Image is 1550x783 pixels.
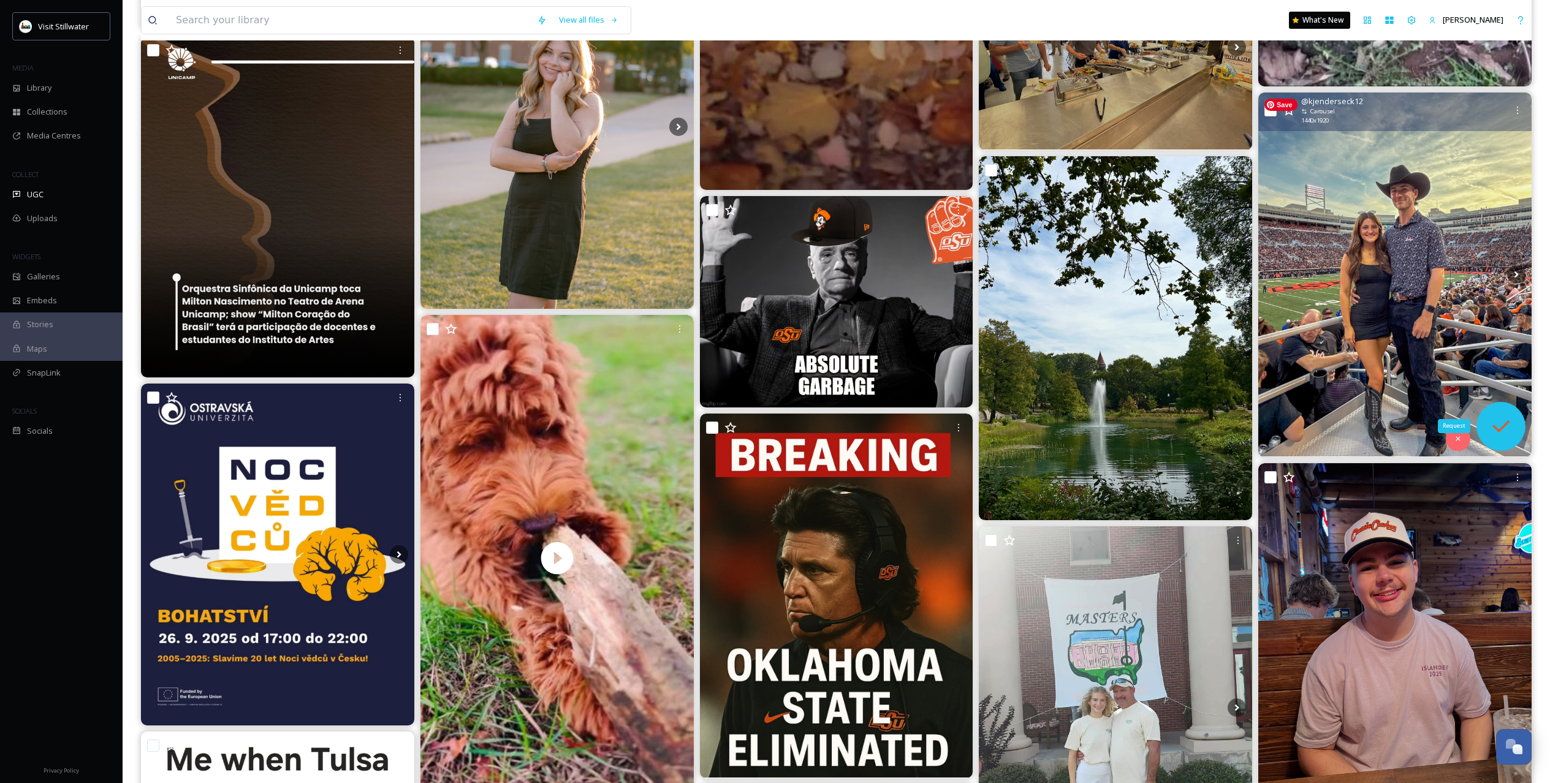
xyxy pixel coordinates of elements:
span: 1440 x 1920 [1301,116,1329,125]
span: WIDGETS [12,252,40,261]
input: Search your library [170,7,531,34]
span: Galleries [27,271,60,282]
span: Embeds [27,295,57,306]
button: Open Chat [1496,729,1532,765]
span: Uploads [27,213,58,224]
span: Stories [27,319,53,330]
span: Socials [27,425,53,437]
span: Visit Stillwater [38,21,89,32]
span: UGC [27,189,44,200]
span: Collections [27,106,67,118]
span: Save [1264,99,1297,111]
span: Carousel [1310,107,1335,116]
span: SnapLink [27,367,61,379]
img: #osu #pond #fountain #project365 #photooftheday [979,156,1252,520]
span: SOCIALS [12,406,37,415]
img: Officially entering the transfer portal #oklahoma #okstate #collegefootball [1258,93,1532,456]
div: Request [1438,419,1470,433]
img: IrSNqUGn_400x400.jpg [20,20,32,32]
a: [PERSON_NAME] [1423,8,1510,32]
a: View all files [553,8,625,32]
span: COLLECT [12,170,39,179]
img: Noc vědců slaví 20 let! 🤩🥳 A jaké je téma letošního ročníku? Bohatství.💎 📌 Kdy? Pátek 26. 9. 2025... [141,384,414,725]
span: @ kjenderseck12 [1301,96,1363,107]
a: Privacy Policy [44,762,79,777]
span: Maps [27,343,47,355]
span: Library [27,82,51,94]
img: A Orquestra Sinfônica da Unicamp (OSU) apresentará, no concerto “Milton Coração do Brasil”, dia 2... [141,36,414,377]
span: Privacy Policy [44,766,79,774]
img: We weren't competing for anything anyway #firemikegundy #wesuck #okstate #okstatefootball #big12 ... [700,414,973,777]
a: What's New [1289,12,1350,29]
span: [PERSON_NAME] [1443,14,1503,25]
img: Screaming. Crying. Throwing up. #cfb #okstate #okstatefootball #big12 #big12football [700,196,973,407]
span: Media Centres [27,130,81,142]
span: MEDIA [12,63,34,72]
